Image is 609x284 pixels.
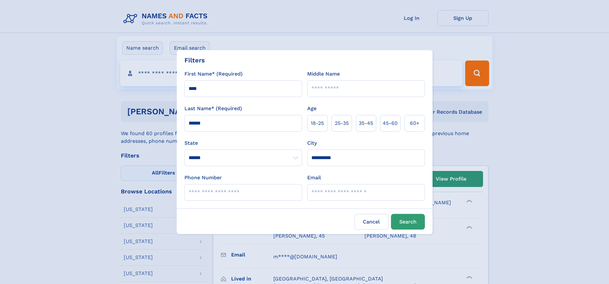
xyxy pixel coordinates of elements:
[184,174,222,182] label: Phone Number
[311,119,324,127] span: 18‑25
[410,119,419,127] span: 60+
[383,119,398,127] span: 45‑60
[391,214,425,230] button: Search
[335,119,349,127] span: 25‑35
[184,139,302,147] label: State
[307,70,340,78] label: Middle Name
[184,70,243,78] label: First Name* (Required)
[184,105,242,112] label: Last Name* (Required)
[359,119,373,127] span: 35‑45
[307,174,321,182] label: Email
[307,139,317,147] label: City
[184,55,205,65] div: Filters
[355,214,388,230] label: Cancel
[307,105,316,112] label: Age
